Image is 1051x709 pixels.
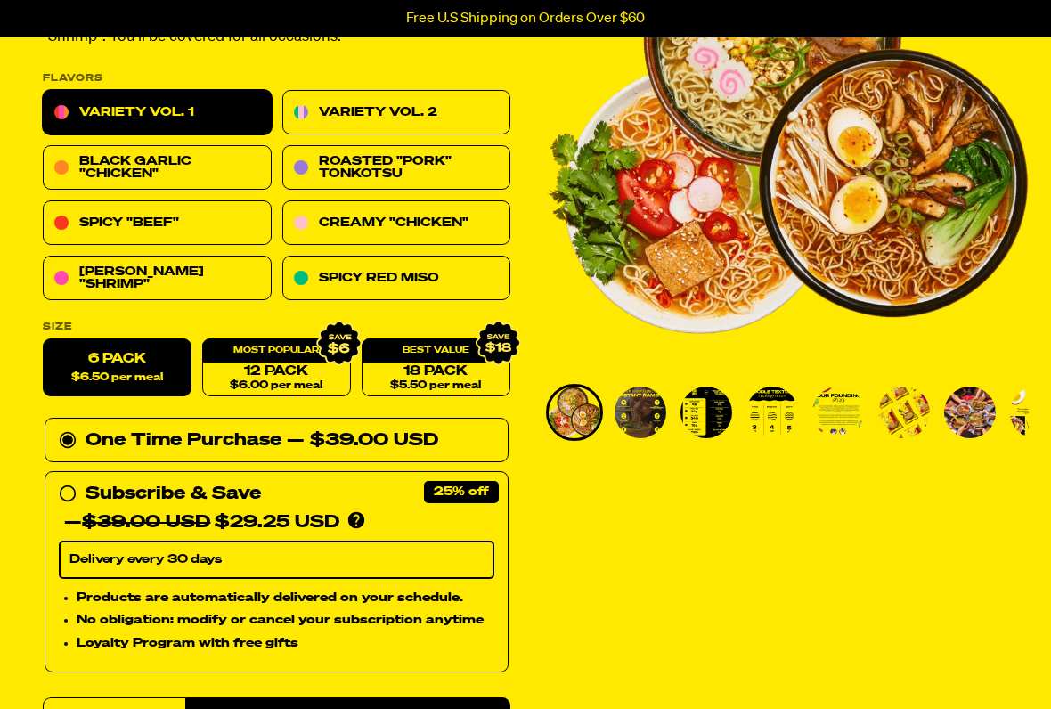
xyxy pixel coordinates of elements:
[71,372,163,384] span: $6.50 per meal
[612,384,669,441] li: Go to slide 2
[546,384,603,441] li: Go to slide 1
[287,427,438,455] div: — $39.00 USD
[202,339,351,397] a: 12 Pack$6.00 per meal
[282,91,511,135] a: Variety Vol. 2
[43,91,272,135] a: Variety Vol. 1
[43,322,510,332] label: Size
[59,542,494,579] select: Subscribe & Save —$39.00 USD$29.25 USD Products are automatically delivered on your schedule. No ...
[43,146,272,191] a: Black Garlic "Chicken"
[812,387,864,438] img: Variety Vol. 1
[82,514,210,532] del: $39.00 USD
[941,384,998,441] li: Go to slide 7
[43,257,272,301] a: [PERSON_NAME] "Shrimp"
[746,387,798,438] img: Variety Vol. 1
[744,384,801,441] li: Go to slide 4
[362,339,510,397] a: 18 Pack$5.50 per meal
[615,387,666,438] img: Variety Vol. 1
[43,201,272,246] a: Spicy "Beef"
[282,201,511,246] a: Creamy "Chicken"
[43,74,510,84] p: Flavors
[810,384,867,441] li: Go to slide 5
[549,387,600,438] img: Variety Vol. 1
[43,339,191,397] label: 6 Pack
[77,611,494,631] li: No obligation: modify or cancel your subscription anytime
[77,588,494,607] li: Products are automatically delivered on your schedule.
[230,380,322,392] span: $6.00 per meal
[878,387,930,438] img: Variety Vol. 1
[678,384,735,441] li: Go to slide 3
[680,387,732,438] img: Variety Vol. 1
[64,509,339,537] div: — $29.25 USD
[282,146,511,191] a: Roasted "Pork" Tonkotsu
[86,480,261,509] div: Subscribe & Save
[282,257,511,301] a: Spicy Red Miso
[546,384,1029,441] div: PDP main carousel thumbnails
[390,380,481,392] span: $5.50 per meal
[59,427,494,455] div: One Time Purchase
[406,11,645,27] p: Free U.S Shipping on Orders Over $60
[876,384,933,441] li: Go to slide 6
[944,387,996,438] img: Variety Vol. 1
[77,634,494,654] li: Loyalty Program with free gifts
